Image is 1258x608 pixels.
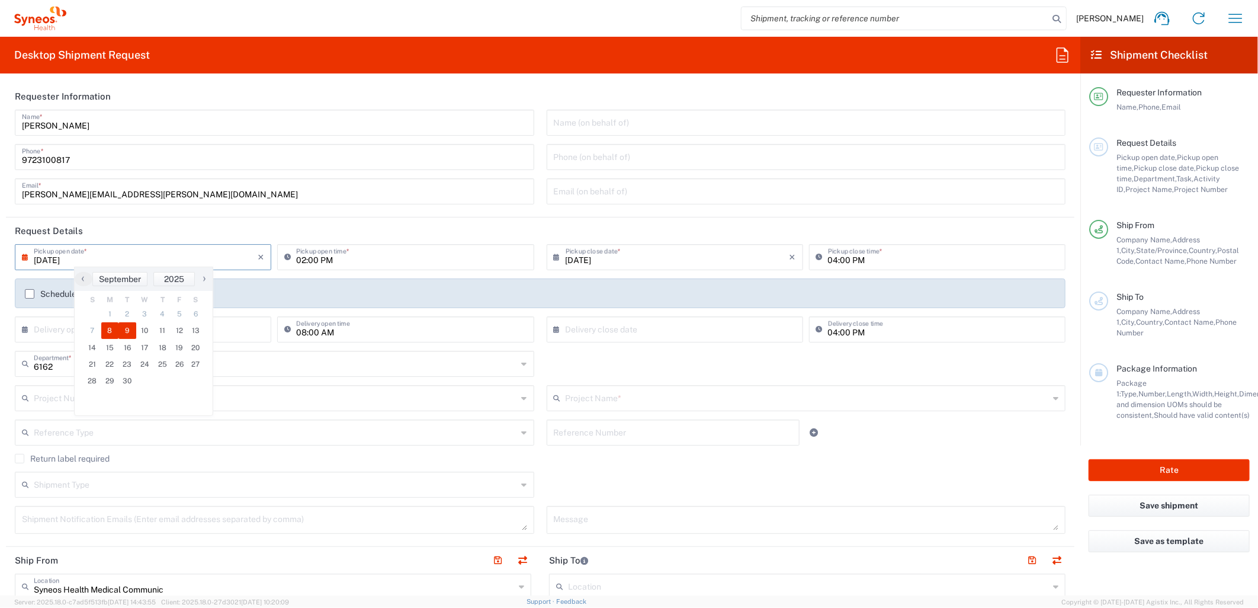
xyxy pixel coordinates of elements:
[136,306,154,322] span: 3
[1136,318,1164,327] span: Country,
[806,424,823,441] a: Add Reference
[1134,164,1196,172] span: Pickup close date,
[527,598,556,605] a: Support
[1121,246,1136,255] span: City,
[1116,307,1172,316] span: Company Name,
[1136,246,1189,255] span: State/Province,
[1116,292,1144,302] span: Ship To
[187,340,204,356] span: 20
[136,356,154,373] span: 24
[1089,459,1250,481] button: Rate
[118,356,136,373] span: 23
[790,248,796,267] i: ×
[1116,88,1202,97] span: Requester Information
[164,274,184,284] span: 2025
[136,322,154,339] span: 10
[118,340,136,356] span: 16
[101,340,119,356] span: 15
[1091,48,1208,62] h2: Shipment Checklist
[74,267,213,416] bs-datepicker-container: calendar
[153,306,171,322] span: 4
[14,599,156,606] span: Server: 2025.18.0-c7ad5f513fb
[101,373,119,389] span: 29
[1138,389,1167,398] span: Number,
[1192,389,1214,398] span: Width,
[15,225,83,237] h2: Request Details
[84,322,101,339] span: 7
[195,271,213,286] span: ›
[101,306,119,322] span: 1
[153,322,171,339] span: 11
[1116,103,1138,111] span: Name,
[118,373,136,389] span: 30
[556,598,586,605] a: Feedback
[84,373,101,389] span: 28
[15,91,111,103] h2: Requester Information
[171,356,188,373] span: 26
[101,322,119,339] span: 8
[1116,138,1176,148] span: Request Details
[153,356,171,373] span: 25
[118,306,136,322] span: 2
[84,340,101,356] span: 14
[1089,530,1250,552] button: Save as template
[108,599,156,606] span: [DATE] 14:43:55
[1089,495,1250,517] button: Save shipment
[74,271,92,286] span: ‹
[187,294,204,306] th: weekday
[1164,318,1215,327] span: Contact Name,
[241,599,289,606] span: [DATE] 10:20:09
[187,322,204,339] span: 13
[1076,13,1144,24] span: [PERSON_NAME]
[136,294,154,306] th: weekday
[171,306,188,322] span: 5
[1125,185,1174,194] span: Project Name,
[25,289,104,299] label: Schedule pickup
[136,340,154,356] span: 17
[101,356,119,373] span: 22
[258,248,264,267] i: ×
[84,356,101,373] span: 21
[75,272,213,286] bs-datepicker-navigation-view: ​ ​ ​
[1167,389,1192,398] span: Length,
[118,322,136,339] span: 9
[1161,103,1181,111] span: Email
[1174,185,1228,194] span: Project Number
[1116,364,1197,373] span: Package Information
[1135,257,1186,265] span: Contact Name,
[1134,174,1176,183] span: Department,
[1116,235,1172,244] span: Company Name,
[187,356,204,373] span: 27
[171,340,188,356] span: 19
[1176,174,1193,183] span: Task,
[15,555,58,567] h2: Ship From
[15,454,110,463] label: Return label required
[1116,220,1154,230] span: Ship From
[171,294,188,306] th: weekday
[1116,379,1147,398] span: Package 1:
[99,274,141,284] span: September
[153,294,171,306] th: weekday
[75,272,92,286] button: ‹
[1116,153,1177,162] span: Pickup open date,
[549,555,588,567] h2: Ship To
[92,272,147,286] button: September
[1189,246,1217,255] span: Country,
[742,7,1048,30] input: Shipment, tracking or reference number
[195,272,213,286] button: ›
[118,294,136,306] th: weekday
[187,306,204,322] span: 6
[101,294,119,306] th: weekday
[1214,389,1239,398] span: Height,
[1121,389,1138,398] span: Type,
[1121,318,1136,327] span: City,
[84,294,101,306] th: weekday
[153,340,171,356] span: 18
[1138,103,1161,111] span: Phone,
[153,272,195,286] button: 2025
[161,599,289,606] span: Client: 2025.18.0-27d3021
[14,48,150,62] h2: Desktop Shipment Request
[1186,257,1237,265] span: Phone Number
[1154,411,1250,420] span: Should have valid content(s)
[1061,597,1244,607] span: Copyright © [DATE]-[DATE] Agistix Inc., All Rights Reserved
